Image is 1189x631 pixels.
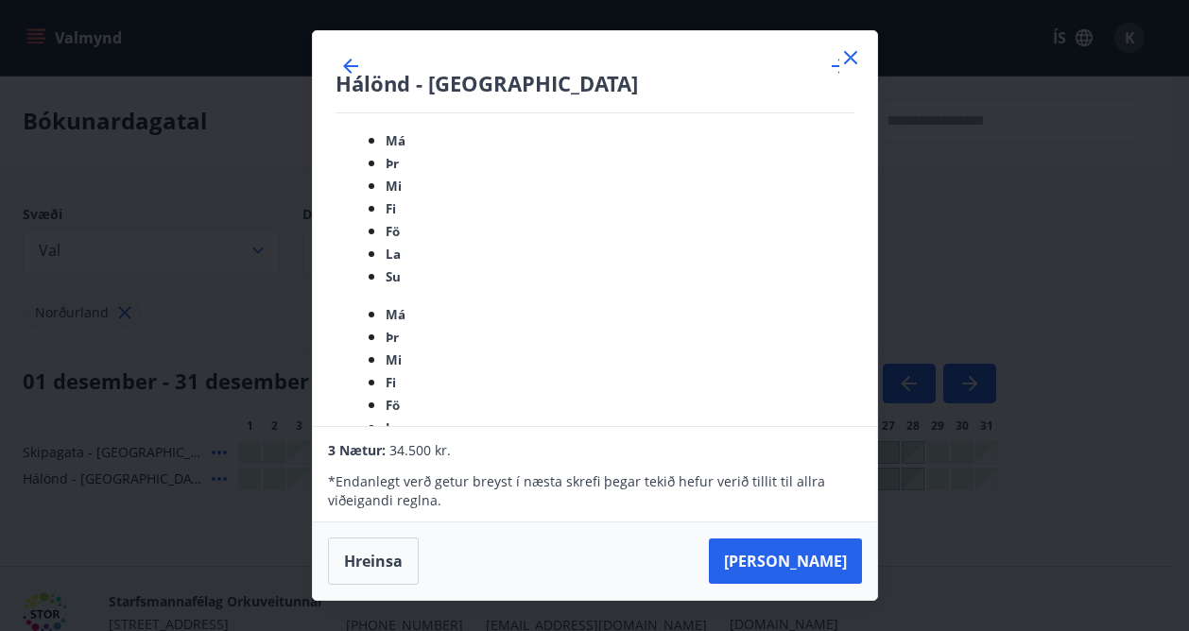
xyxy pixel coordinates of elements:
small: La [386,419,401,436]
small: Fö [386,223,400,240]
small: Þr [386,329,399,346]
small: Fi [386,374,396,391]
small: Su [386,268,401,285]
button: [PERSON_NAME] [709,538,862,584]
small: Mi [386,351,402,368]
small: Fi [386,200,396,217]
small: Mi [386,178,402,195]
span: 34.500 kr. [389,441,451,459]
div: Move forward to switch to the next month. [828,55,851,77]
small: Má [386,132,405,149]
small: Þr [386,155,399,172]
button: Hreinsa [328,537,419,585]
span: 3 Nætur: [328,441,386,459]
h4: Hálönd - [GEOGRAPHIC_DATA] [336,69,854,97]
div: Move backward to switch to the previous month. [339,55,362,77]
small: La [386,246,401,263]
p: * Endanlegt verð getur breyst í næsta skrefi þegar tekið hefur verið tillit til allra viðeigandi ... [328,472,861,510]
small: Fö [386,397,400,414]
small: Má [386,306,405,323]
